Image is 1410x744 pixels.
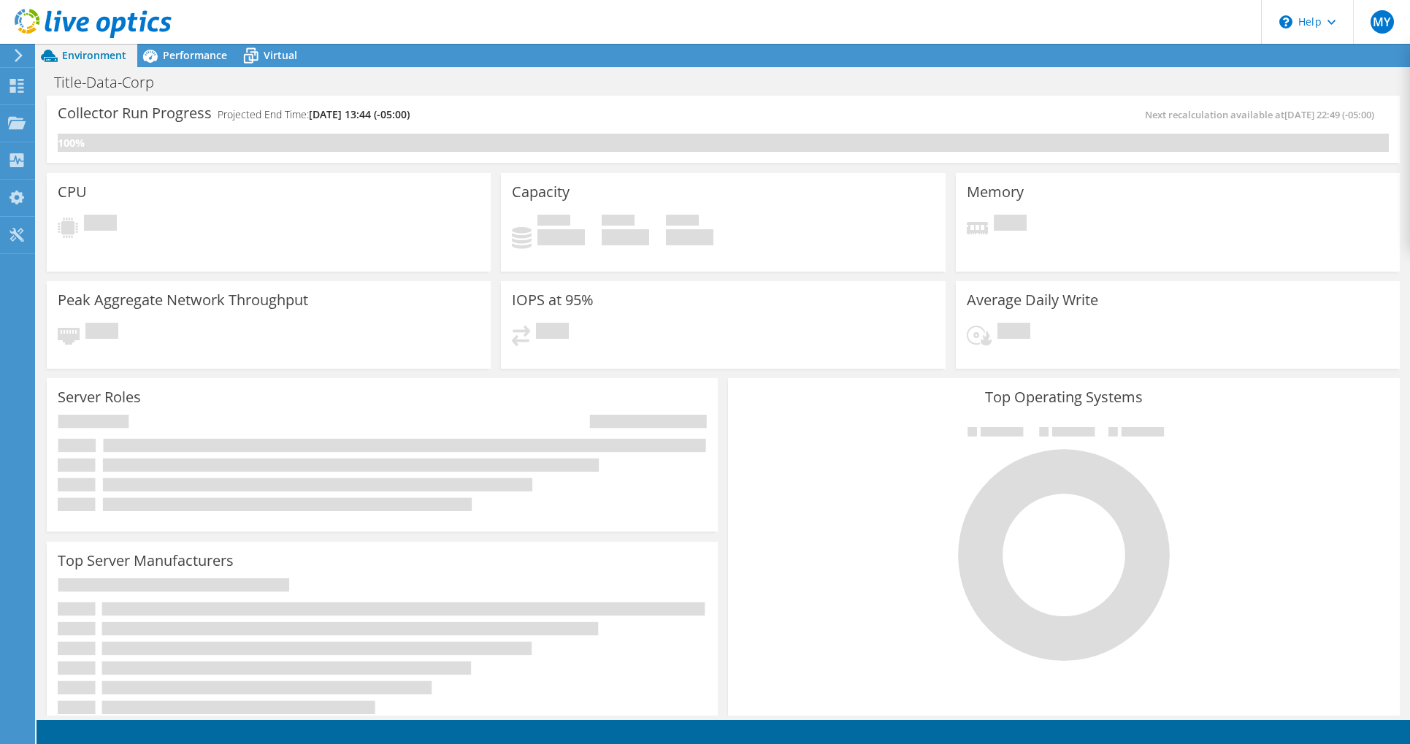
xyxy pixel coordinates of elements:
[602,215,635,229] span: Free
[536,323,569,342] span: Pending
[1145,108,1382,121] span: Next recalculation available at
[666,229,713,245] h4: 0 GiB
[537,229,585,245] h4: 0 GiB
[967,292,1098,308] h3: Average Daily Write
[62,48,126,62] span: Environment
[1279,15,1292,28] svg: \n
[58,292,308,308] h3: Peak Aggregate Network Throughput
[994,215,1027,234] span: Pending
[58,389,141,405] h3: Server Roles
[537,215,570,229] span: Used
[512,292,594,308] h3: IOPS at 95%
[84,215,117,234] span: Pending
[309,107,410,121] span: [DATE] 13:44 (-05:00)
[1371,10,1394,34] span: MY
[1284,108,1374,121] span: [DATE] 22:49 (-05:00)
[666,215,699,229] span: Total
[264,48,297,62] span: Virtual
[85,323,118,342] span: Pending
[997,323,1030,342] span: Pending
[58,184,87,200] h3: CPU
[47,74,177,91] h1: Title-Data-Corp
[967,184,1024,200] h3: Memory
[512,184,570,200] h3: Capacity
[58,553,234,569] h3: Top Server Manufacturers
[602,229,649,245] h4: 0 GiB
[163,48,227,62] span: Performance
[739,389,1388,405] h3: Top Operating Systems
[218,107,410,123] h4: Projected End Time:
